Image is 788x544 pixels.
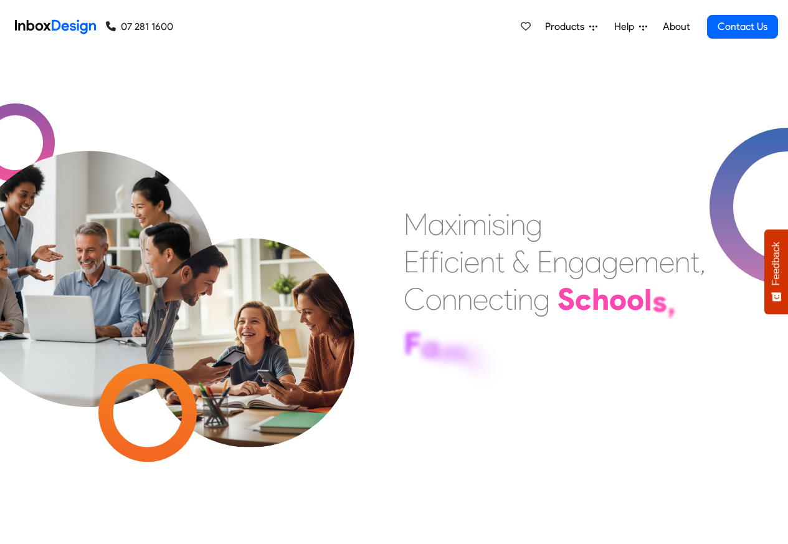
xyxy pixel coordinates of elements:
div: S [558,280,575,318]
div: t [495,243,505,280]
div: E [404,243,419,280]
div: c [575,280,592,318]
div: & [512,243,529,280]
div: a [585,243,602,280]
div: h [592,280,609,318]
div: t [690,243,700,280]
a: 07 281 1600 [106,19,173,34]
span: Products [545,19,589,34]
div: l [644,281,652,318]
div: m [634,243,659,280]
div: n [510,206,526,243]
div: e [659,243,675,280]
div: x [445,206,457,243]
div: t [503,280,513,318]
div: g [526,206,543,243]
span: Feedback [771,242,782,285]
div: e [464,243,480,280]
div: i [466,338,474,375]
div: i [457,206,462,243]
div: f [419,243,429,280]
div: o [609,280,627,318]
div: i [487,206,492,243]
span: Help [614,19,639,34]
a: Contact Us [707,15,778,39]
div: c [444,243,459,280]
div: n [442,280,457,318]
div: i [439,243,444,280]
div: i [459,243,464,280]
div: g [533,280,550,318]
div: n [457,280,473,318]
a: Help [609,14,652,39]
div: i [482,350,490,388]
button: Feedback - Show survey [764,229,788,314]
div: Maximising Efficient & Engagement, Connecting Schools, Families, and Students. [404,206,706,393]
div: s [652,282,667,320]
div: n [480,243,495,280]
div: a [421,328,439,366]
div: n [518,280,533,318]
div: e [619,243,634,280]
div: C [404,280,425,318]
div: a [428,206,445,243]
div: l [474,344,482,381]
div: n [675,243,690,280]
div: m [462,206,487,243]
a: Products [540,14,602,39]
div: E [537,243,553,280]
div: M [404,206,428,243]
div: o [425,280,442,318]
div: c [488,280,503,318]
div: F [404,325,421,362]
div: i [505,206,510,243]
div: m [439,333,466,370]
a: About [659,14,693,39]
div: g [602,243,619,280]
div: f [429,243,439,280]
img: parents_with_child.png [120,186,381,447]
div: s [492,206,505,243]
div: o [627,280,644,318]
div: n [553,243,568,280]
div: i [513,280,518,318]
div: , [700,243,706,280]
div: e [473,280,488,318]
div: , [667,285,676,322]
div: g [568,243,585,280]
